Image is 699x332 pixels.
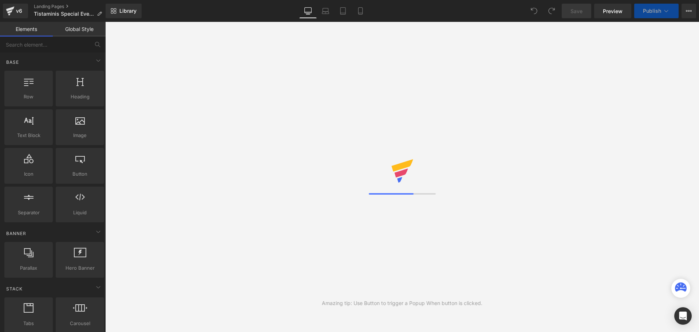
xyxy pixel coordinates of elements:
span: Save [570,7,582,15]
a: New Library [106,4,142,18]
a: Desktop [299,4,317,18]
span: Button [58,170,102,178]
a: v6 [3,4,28,18]
span: Publish [643,8,661,14]
span: Banner [5,230,27,237]
div: v6 [15,6,24,16]
span: Library [119,8,137,14]
div: Amazing tip: Use Button to trigger a Popup When button is clicked. [322,299,482,307]
span: Text Block [7,132,51,139]
button: Publish [634,4,679,18]
a: Laptop [317,4,334,18]
span: Image [58,132,102,139]
span: Hero Banner [58,264,102,272]
a: Mobile [352,4,369,18]
button: Redo [544,4,559,18]
span: Icon [7,170,51,178]
span: Carousel [58,320,102,327]
span: Heading [58,93,102,101]
a: Landing Pages [34,4,108,9]
span: Liquid [58,209,102,216]
span: Stack [5,285,23,292]
span: Row [7,93,51,101]
div: Open Intercom Messenger [674,307,692,325]
a: Global Style [53,22,106,36]
a: Preview [594,4,631,18]
span: Parallax [7,264,51,272]
span: Separator [7,209,51,216]
span: Base [5,59,20,66]
a: Tablet [334,4,352,18]
button: More [682,4,696,18]
span: Tistaminis Special Events [34,11,94,17]
span: Preview [603,7,623,15]
span: Tabs [7,320,51,327]
button: Undo [527,4,541,18]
